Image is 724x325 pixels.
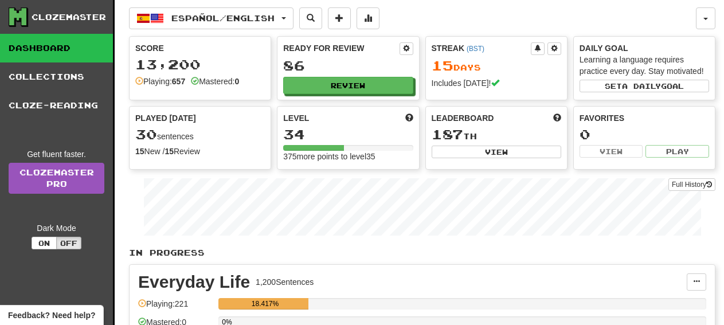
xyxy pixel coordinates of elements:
span: Level [283,112,309,124]
div: Get fluent faster. [9,148,104,160]
div: Clozemaster [32,11,106,23]
button: Search sentences [299,7,322,29]
strong: 15 [135,147,144,156]
button: Full History [668,178,715,191]
div: Learning a language requires practice every day. Stay motivated! [580,54,709,77]
div: 13,200 [135,57,265,72]
div: 375 more points to level 35 [283,151,413,162]
div: 34 [283,127,413,142]
strong: 15 [165,147,174,156]
span: Leaderboard [432,112,494,124]
div: Score [135,42,265,54]
button: Add sentence to collection [328,7,351,29]
button: Seta dailygoal [580,80,709,92]
button: More stats [357,7,379,29]
span: a daily [622,82,661,90]
button: On [32,237,57,249]
button: View [432,146,561,158]
div: Dark Mode [9,222,104,234]
span: 30 [135,126,157,142]
button: Play [645,145,709,158]
div: Ready for Review [283,42,399,54]
button: Off [56,237,81,249]
div: Favorites [580,112,709,124]
div: New / Review [135,146,265,157]
button: Español/English [129,7,293,29]
div: 18.417% [222,298,308,310]
strong: 657 [172,77,185,86]
div: Includes [DATE]! [432,77,561,89]
div: 86 [283,58,413,73]
a: (BST) [467,45,484,53]
span: 15 [432,57,453,73]
span: Open feedback widget [8,310,95,321]
span: Score more points to level up [405,112,413,124]
strong: 0 [234,77,239,86]
span: Español / English [171,13,275,23]
div: 1,200 Sentences [256,276,314,288]
span: Played [DATE] [135,112,196,124]
span: 187 [432,126,463,142]
div: Everyday Life [138,273,250,291]
div: sentences [135,127,265,142]
div: Playing: 221 [138,298,213,317]
div: Streak [432,42,531,54]
p: In Progress [129,247,715,259]
button: Review [283,77,413,94]
div: Day s [432,58,561,73]
a: ClozemasterPro [9,163,104,194]
button: View [580,145,643,158]
div: Daily Goal [580,42,709,54]
div: th [432,127,561,142]
div: Playing: [135,76,185,87]
div: Mastered: [191,76,239,87]
span: This week in points, UTC [553,112,561,124]
div: 0 [580,127,709,142]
